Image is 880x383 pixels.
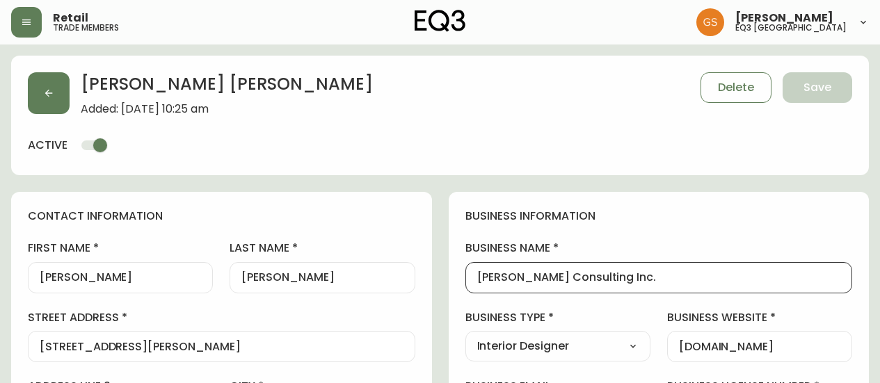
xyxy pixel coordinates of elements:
h4: active [28,138,67,153]
h4: business information [465,209,853,224]
img: 6b403d9c54a9a0c30f681d41f5fc2571 [696,8,724,36]
span: Retail [53,13,88,24]
span: Added: [DATE] 10:25 am [81,103,373,115]
span: [PERSON_NAME] [735,13,833,24]
label: business website [667,310,852,325]
img: logo [415,10,466,32]
span: Delete [718,80,754,95]
label: last name [230,241,415,256]
label: street address [28,310,415,325]
label: business name [465,241,853,256]
label: business type [465,310,650,325]
input: https://www.designshop.com [679,340,840,353]
h4: contact information [28,209,415,224]
h2: [PERSON_NAME] [PERSON_NAME] [81,72,373,103]
button: Delete [701,72,771,103]
h5: eq3 [GEOGRAPHIC_DATA] [735,24,847,32]
h5: trade members [53,24,119,32]
label: first name [28,241,213,256]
